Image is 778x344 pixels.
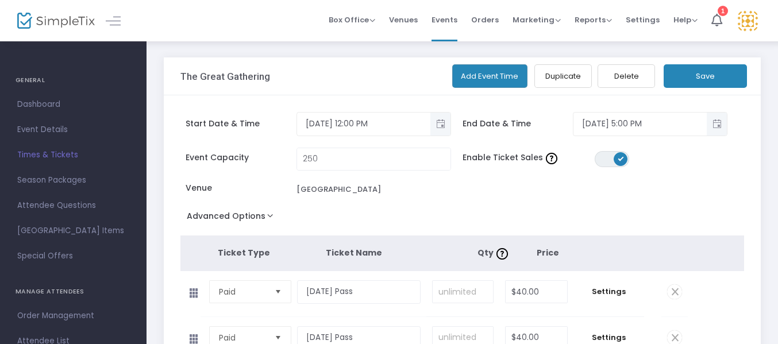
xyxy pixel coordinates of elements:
span: End Date & Time [463,118,573,130]
h4: MANAGE ATTENDEES [16,280,131,303]
span: Settings [626,5,660,34]
button: Select [270,281,286,303]
span: Special Offers [17,249,129,264]
span: Event Capacity [186,152,296,164]
button: Advanced Options [180,208,284,229]
span: Events [432,5,457,34]
img: question-mark [496,248,508,260]
div: 1 [718,6,728,16]
button: Delete [598,64,655,88]
span: Paid [219,286,265,297]
span: Reports [575,14,612,25]
span: Ticket Name [326,247,382,258]
span: Box Office [329,14,375,25]
span: ON [618,156,624,161]
span: Venues [389,5,418,34]
span: Marketing [513,14,561,25]
h3: The Great Gathering [180,71,270,82]
button: Toggle popup [707,113,727,136]
input: Price [506,281,567,303]
span: Attendee Questions [17,198,129,213]
input: Select date & time [573,114,707,133]
span: Season Packages [17,173,129,188]
input: Enter a ticket type name. e.g. General Admission [297,280,421,304]
button: Duplicate [534,64,592,88]
span: Qty [477,247,511,258]
span: Order Management [17,308,129,323]
input: unlimited [433,281,494,303]
div: [GEOGRAPHIC_DATA] [296,184,381,195]
span: Settings [579,286,638,297]
button: Save [664,64,747,88]
input: Select date & time [297,114,430,133]
span: Venue [186,182,296,194]
span: Ticket Type [218,247,270,258]
span: Help [673,14,698,25]
h4: GENERAL [16,69,131,92]
span: Price [537,247,559,258]
span: Settings [579,332,638,343]
span: Event Details [17,122,129,137]
span: Dashboard [17,97,129,112]
button: Toggle popup [430,113,450,136]
span: Paid [219,332,265,343]
span: Times & Tickets [17,148,129,163]
span: Start Date & Time [186,118,296,130]
span: [GEOGRAPHIC_DATA] Items [17,223,129,238]
span: Enable Ticket Sales [463,152,595,164]
button: Add Event Time [452,64,528,88]
span: Orders [471,5,499,34]
img: question-mark [546,153,557,164]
